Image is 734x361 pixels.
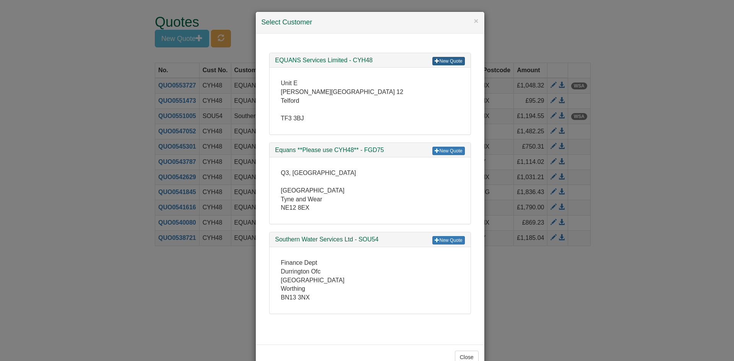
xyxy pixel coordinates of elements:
span: BN13 3NX [281,294,310,301]
span: Tyne and Wear [281,196,322,202]
h3: Equans **Please use CYH48** - FGD75 [275,147,465,154]
span: [GEOGRAPHIC_DATA] [281,187,345,194]
h3: Southern Water Services Ltd - SOU54 [275,236,465,243]
a: New Quote [432,57,464,65]
span: TF3 3BJ [281,115,304,121]
span: Durrington Ofc [281,268,321,275]
h3: EQUANS Services Limited - CYH48 [275,57,465,64]
span: Unit E [281,80,298,86]
span: Worthing [281,285,305,292]
a: New Quote [432,236,464,244]
a: New Quote [432,147,464,155]
span: NE12 8EX [281,204,310,211]
span: [GEOGRAPHIC_DATA] [281,277,345,283]
span: Telford [281,97,299,104]
span: Q3, [GEOGRAPHIC_DATA] [281,170,356,176]
span: Finance Dept [281,259,317,266]
span: [PERSON_NAME][GEOGRAPHIC_DATA] 12 [281,89,403,95]
button: × [474,17,478,25]
h4: Select Customer [261,18,479,28]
